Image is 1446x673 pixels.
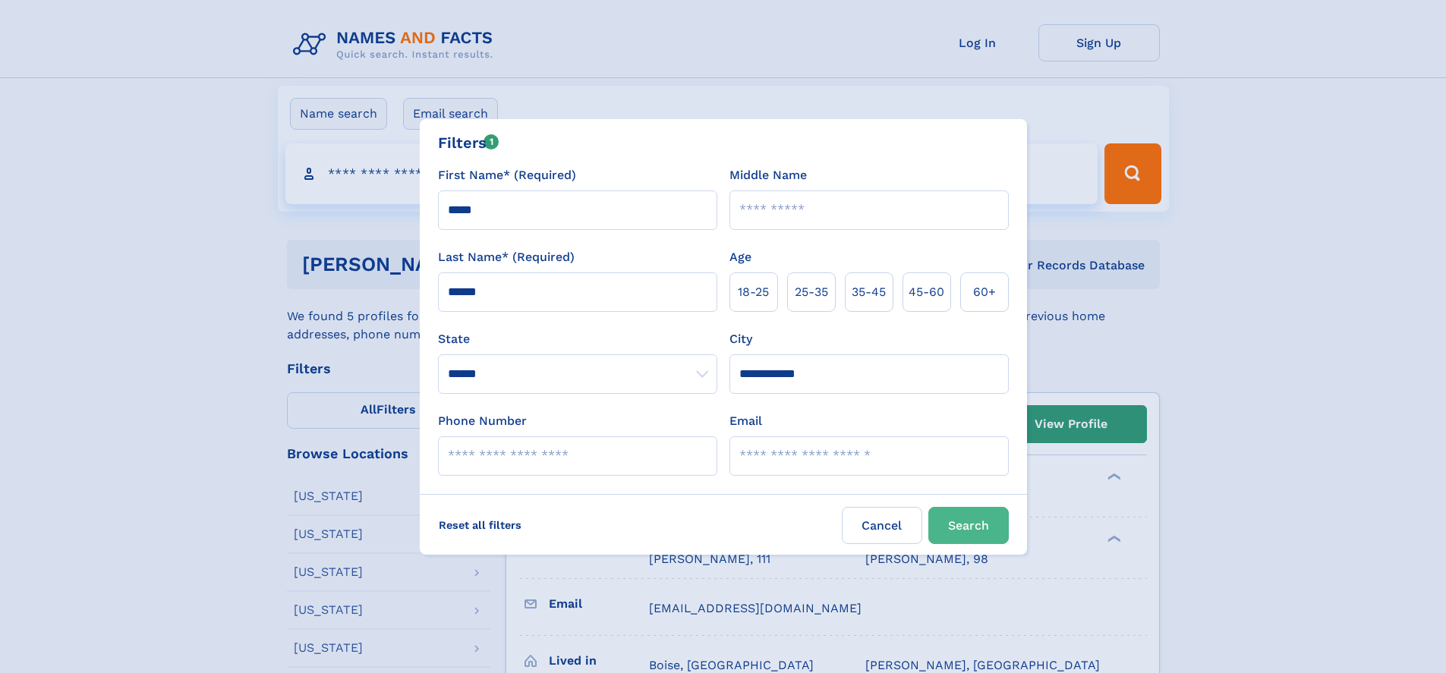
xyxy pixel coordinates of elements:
div: Filters [438,131,499,154]
label: City [729,330,752,348]
label: First Name* (Required) [438,166,576,184]
label: State [438,330,717,348]
label: Reset all filters [429,507,531,543]
button: Search [928,507,1009,544]
span: 35‑45 [852,283,886,301]
span: 45‑60 [909,283,944,301]
label: Cancel [842,507,922,544]
span: 25‑35 [795,283,828,301]
label: Email [729,412,762,430]
label: Last Name* (Required) [438,248,575,266]
span: 18‑25 [738,283,769,301]
label: Age [729,248,751,266]
span: 60+ [973,283,996,301]
label: Phone Number [438,412,527,430]
label: Middle Name [729,166,807,184]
